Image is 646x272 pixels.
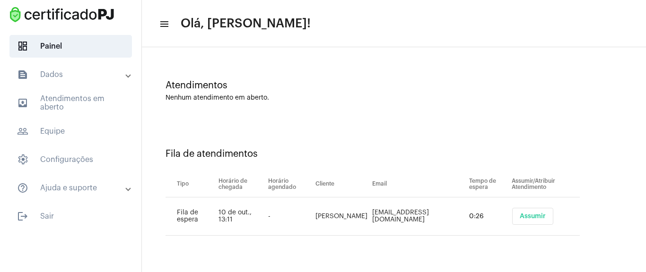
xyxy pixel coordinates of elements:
[17,154,28,165] span: sidenav icon
[9,148,132,171] span: Configurações
[181,16,311,31] span: Olá, [PERSON_NAME]!
[17,211,28,222] mat-icon: sidenav icon
[17,69,126,80] mat-panel-title: Dados
[9,92,132,114] span: Atendimentos em aberto
[512,208,553,225] button: Assumir
[370,171,467,197] th: Email
[266,197,313,236] td: -
[467,197,510,236] td: 0:26
[17,97,28,109] mat-icon: sidenav icon
[313,197,370,236] td: [PERSON_NAME]
[509,171,580,197] th: Assumir/Atribuir Atendimento
[520,213,546,220] span: Assumir
[166,171,216,197] th: Tipo
[313,171,370,197] th: Cliente
[159,18,168,30] mat-icon: sidenav icon
[8,5,116,25] img: fba4626d-73b5-6c3e-879c-9397d3eee438.png
[6,63,141,86] mat-expansion-panel-header: sidenav iconDados
[216,171,265,197] th: Horário de chegada
[17,182,126,194] mat-panel-title: Ajuda e suporte
[9,35,132,58] span: Painel
[17,182,28,194] mat-icon: sidenav icon
[370,197,467,236] td: [EMAIL_ADDRESS][DOMAIN_NAME]
[17,126,28,137] mat-icon: sidenav icon
[17,41,28,52] span: sidenav icon
[216,197,265,236] td: 10 de out., 13:11
[467,171,510,197] th: Tempo de espera
[166,197,216,236] td: Fila de espera
[9,205,132,228] span: Sair
[9,120,132,143] span: Equipe
[166,94,622,102] div: Nenhum atendimento em aberto.
[17,69,28,80] mat-icon: sidenav icon
[266,171,313,197] th: Horário agendado
[166,149,622,159] div: Fila de atendimentos
[166,80,622,91] div: Atendimentos
[6,177,141,199] mat-expansion-panel-header: sidenav iconAjuda e suporte
[512,208,580,225] mat-chip-list: selection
